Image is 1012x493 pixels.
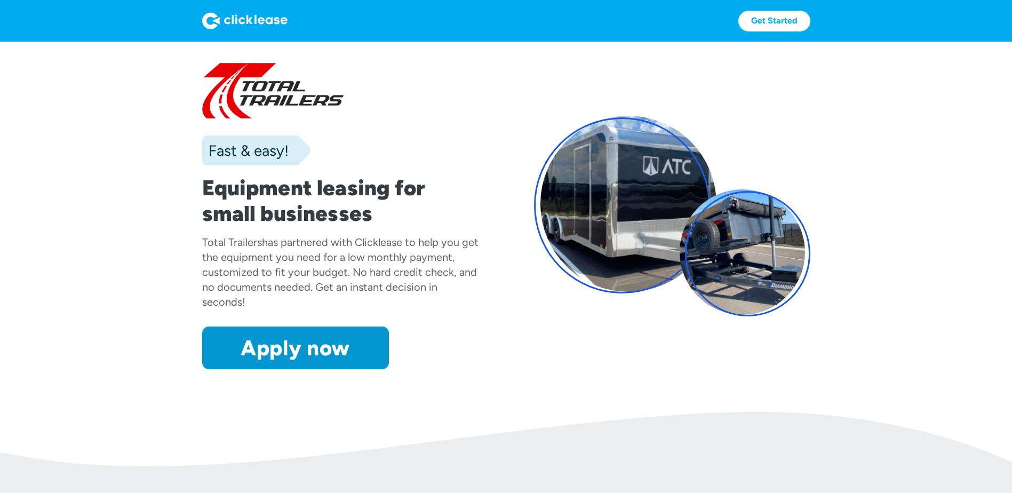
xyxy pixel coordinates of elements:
[738,11,810,31] a: Get Started
[202,12,288,29] img: Logo
[202,175,479,226] h1: Equipment leasing for small businesses
[202,236,262,249] div: Total Trailers
[202,327,389,369] a: Apply now
[202,140,289,161] div: Fast & easy!
[202,236,479,308] div: has partnered with Clicklease to help you get the equipment you need for a low monthly payment, c...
